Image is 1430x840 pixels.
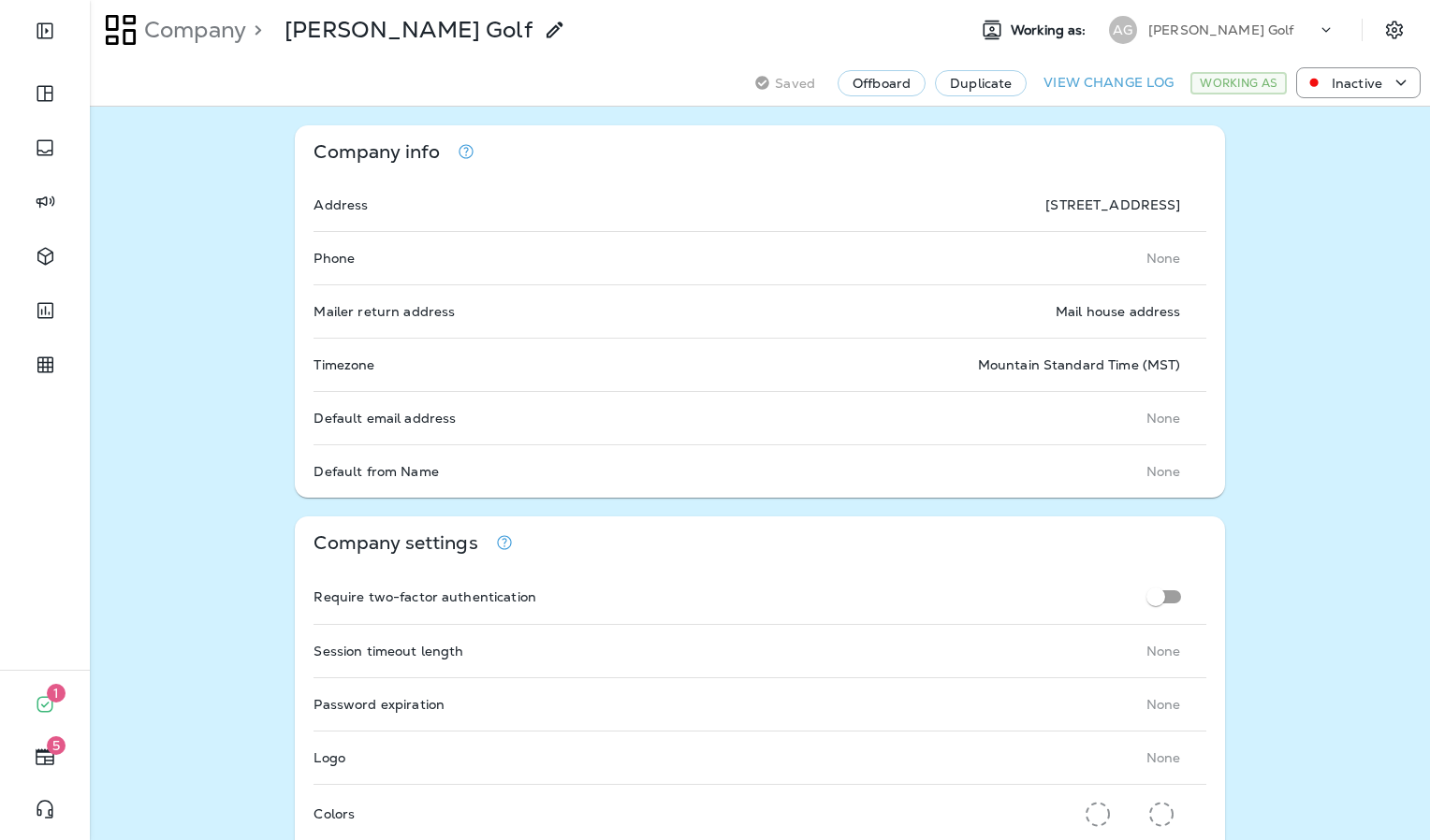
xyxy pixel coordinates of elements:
p: None [1146,411,1181,426]
p: [STREET_ADDRESS] [1045,197,1180,212]
p: None [1146,464,1181,479]
p: Company settings [314,535,477,551]
p: Duplicate [950,76,1012,91]
button: Settings [1378,13,1411,47]
div: Asher Golf [285,16,533,44]
button: Expand Sidebar [19,12,71,50]
p: > [246,16,262,44]
p: None [1146,750,1181,765]
p: Logo [314,750,345,765]
div: AG [1109,16,1137,44]
p: Session timeout length [314,644,463,659]
p: Password expiration [314,697,445,712]
button: 1 [19,686,71,723]
p: Company [137,16,246,44]
span: Working as: [1011,22,1090,38]
p: Inactive [1332,76,1382,91]
span: 1 [47,684,66,702]
button: Primary Color [1078,794,1117,834]
button: 5 [19,738,71,775]
p: Phone [314,251,355,266]
p: Mailer return address [314,304,455,319]
p: None [1146,251,1181,266]
span: Saved [775,76,815,91]
p: Default from Name [314,464,438,479]
p: Mail house address [1056,304,1181,319]
p: None [1146,644,1181,659]
button: Offboard [838,70,926,96]
p: Require two-factor authentication [314,589,536,604]
p: Company info [314,144,440,160]
p: Offboard [853,76,911,91]
p: [PERSON_NAME] Golf [1148,22,1294,37]
span: 5 [47,736,66,755]
p: Colors [314,806,355,821]
button: Secondary Color [1142,794,1181,834]
p: Mountain Standard Time (MST) [978,357,1181,372]
p: Default email address [314,411,456,426]
div: Working As [1190,72,1286,94]
p: [PERSON_NAME] Golf [285,16,533,44]
button: View Change Log [1036,68,1181,97]
p: None [1146,697,1181,712]
button: Duplicate [935,70,1027,96]
p: Address [314,197,368,212]
p: Timezone [314,357,374,372]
